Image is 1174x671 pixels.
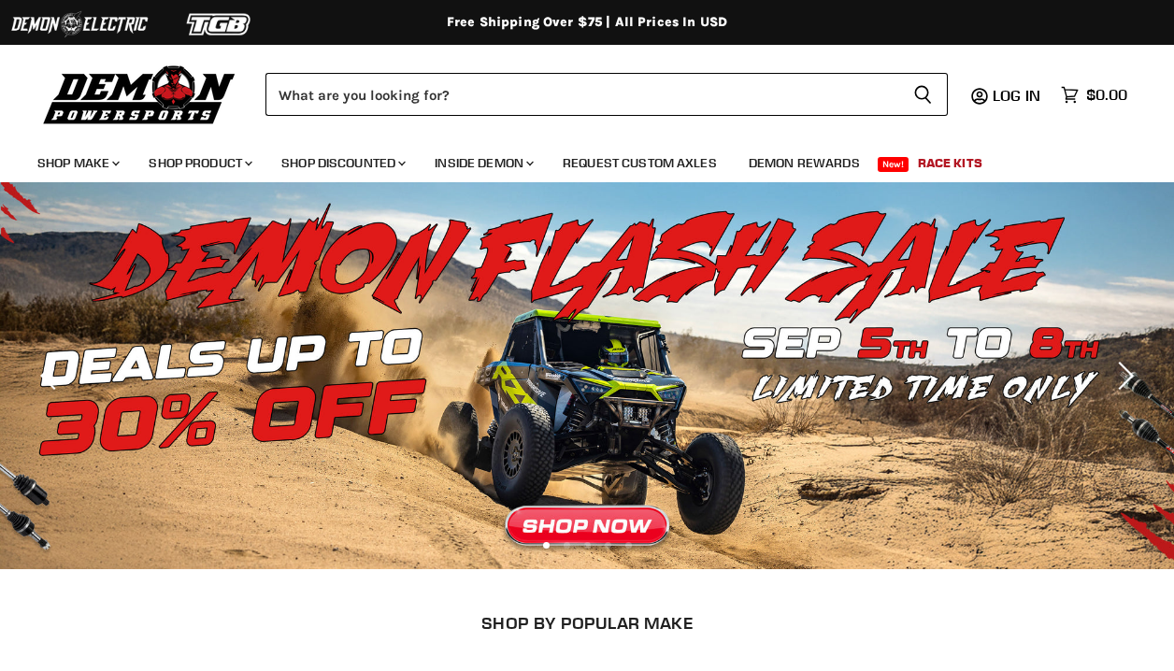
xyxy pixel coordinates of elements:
a: Shop Product [135,144,264,182]
a: Inside Demon [421,144,545,182]
a: Shop Discounted [267,144,417,182]
a: Demon Rewards [735,144,874,182]
button: Previous [33,357,70,394]
a: Shop Make [23,144,131,182]
li: Page dot 5 [625,542,632,549]
li: Page dot 2 [564,542,570,549]
form: Product [265,73,948,116]
img: Demon Electric Logo 2 [9,7,150,42]
img: TGB Logo 2 [150,7,290,42]
a: $0.00 [1052,81,1137,108]
a: Race Kits [904,144,996,182]
span: Log in [993,86,1040,105]
ul: Main menu [23,136,1123,182]
li: Page dot 3 [584,542,591,549]
input: Search [265,73,898,116]
a: Log in [984,87,1052,104]
button: Next [1104,357,1141,394]
span: $0.00 [1086,86,1127,104]
h2: SHOP BY POPULAR MAKE [23,613,1152,633]
span: New! [878,157,909,172]
a: Request Custom Axles [549,144,731,182]
li: Page dot 4 [605,542,611,549]
img: Demon Powersports [37,61,242,127]
button: Search [898,73,948,116]
li: Page dot 1 [543,542,550,549]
